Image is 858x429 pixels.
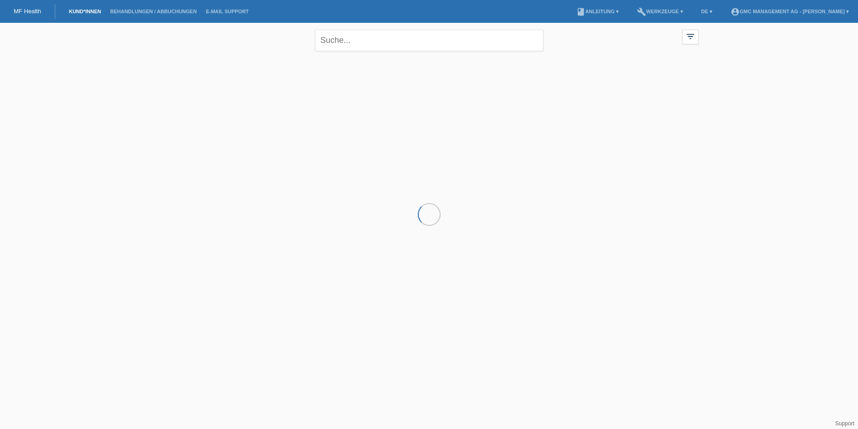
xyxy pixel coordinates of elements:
[637,7,646,16] i: build
[835,420,854,427] a: Support
[315,30,543,51] input: Suche...
[726,9,853,14] a: account_circleGMC Management AG - [PERSON_NAME] ▾
[105,9,201,14] a: Behandlungen / Abbuchungen
[576,7,585,16] i: book
[697,9,717,14] a: DE ▾
[731,7,740,16] i: account_circle
[14,8,41,15] a: MF Health
[572,9,623,14] a: bookAnleitung ▾
[685,31,695,42] i: filter_list
[632,9,688,14] a: buildWerkzeuge ▾
[201,9,253,14] a: E-Mail Support
[64,9,105,14] a: Kund*innen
